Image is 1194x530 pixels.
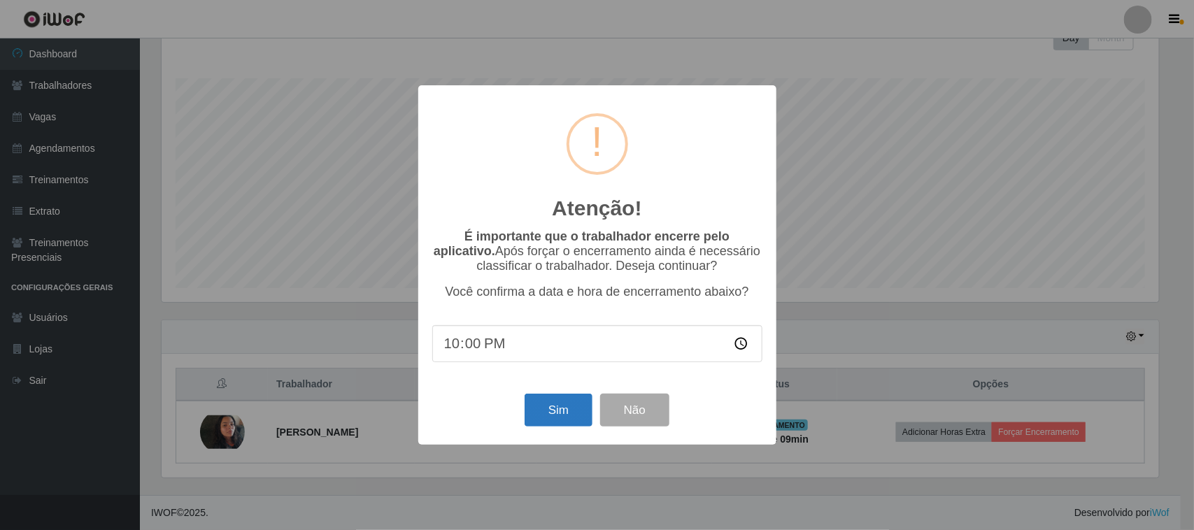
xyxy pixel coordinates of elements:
[525,394,592,427] button: Sim
[432,229,762,273] p: Após forçar o encerramento ainda é necessário classificar o trabalhador. Deseja continuar?
[600,394,669,427] button: Não
[432,285,762,299] p: Você confirma a data e hora de encerramento abaixo?
[552,196,641,221] h2: Atenção!
[434,229,730,258] b: É importante que o trabalhador encerre pelo aplicativo.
